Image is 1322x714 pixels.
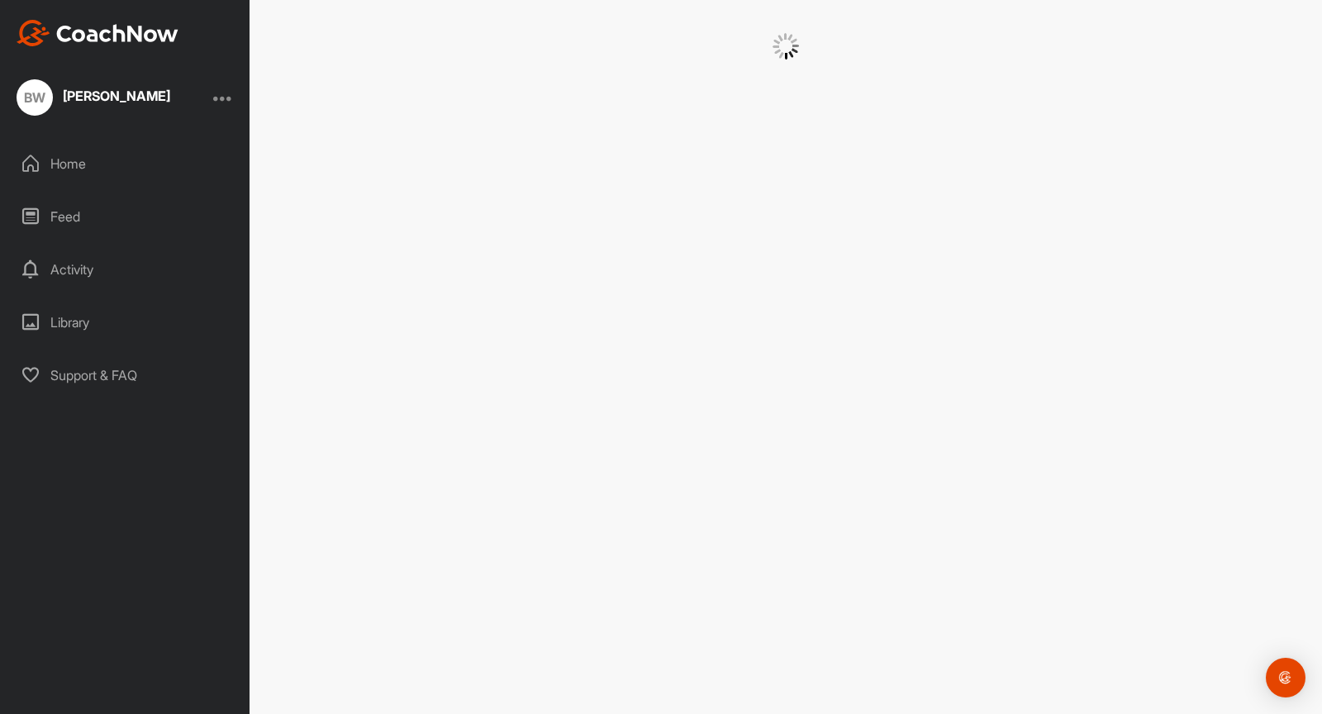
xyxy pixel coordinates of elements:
div: Activity [9,249,242,290]
div: BW [17,79,53,116]
img: G6gVgL6ErOh57ABN0eRmCEwV0I4iEi4d8EwaPGI0tHgoAbU4EAHFLEQAh+QQFCgALACwIAA4AGAASAAAEbHDJSesaOCdk+8xg... [773,33,799,59]
div: Support & FAQ [9,355,242,396]
div: Open Intercom Messenger [1266,658,1305,697]
div: Library [9,302,242,343]
div: [PERSON_NAME] [63,89,170,102]
img: CoachNow [17,20,178,46]
div: Home [9,143,242,184]
div: Feed [9,196,242,237]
